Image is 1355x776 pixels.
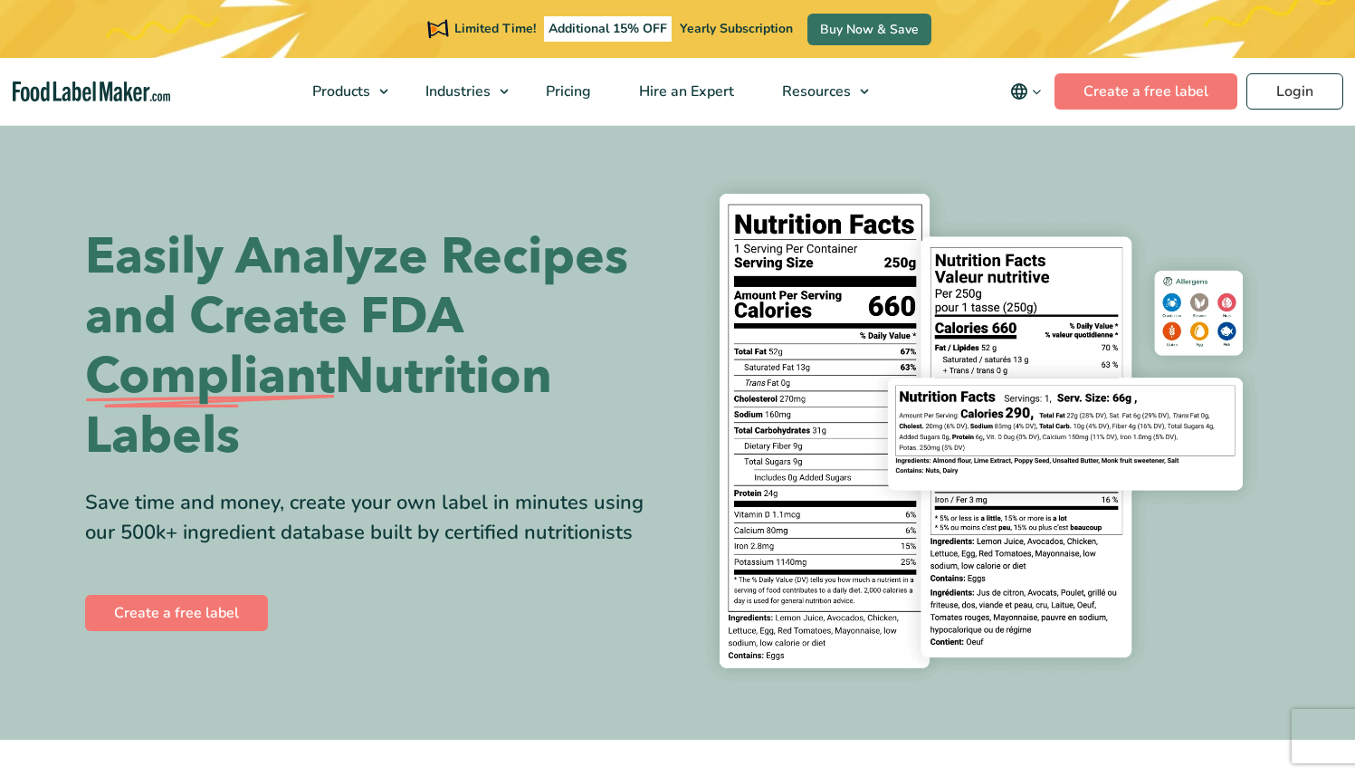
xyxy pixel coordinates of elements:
a: Products [289,58,397,125]
a: Industries [402,58,518,125]
h1: Easily Analyze Recipes and Create FDA Nutrition Labels [85,227,664,466]
a: Pricing [522,58,611,125]
a: Hire an Expert [615,58,754,125]
span: Yearly Subscription [680,20,793,37]
a: Buy Now & Save [807,14,931,45]
span: Industries [420,81,492,101]
span: Pricing [540,81,593,101]
span: Products [307,81,372,101]
span: Hire an Expert [634,81,736,101]
span: Resources [777,81,853,101]
a: Login [1246,73,1343,110]
a: Resources [759,58,878,125]
span: Compliant [85,347,335,407]
a: Create a free label [1054,73,1237,110]
div: Save time and money, create your own label in minutes using our 500k+ ingredient database built b... [85,488,664,548]
span: Limited Time! [454,20,536,37]
span: Additional 15% OFF [544,16,672,42]
a: Create a free label [85,595,268,631]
